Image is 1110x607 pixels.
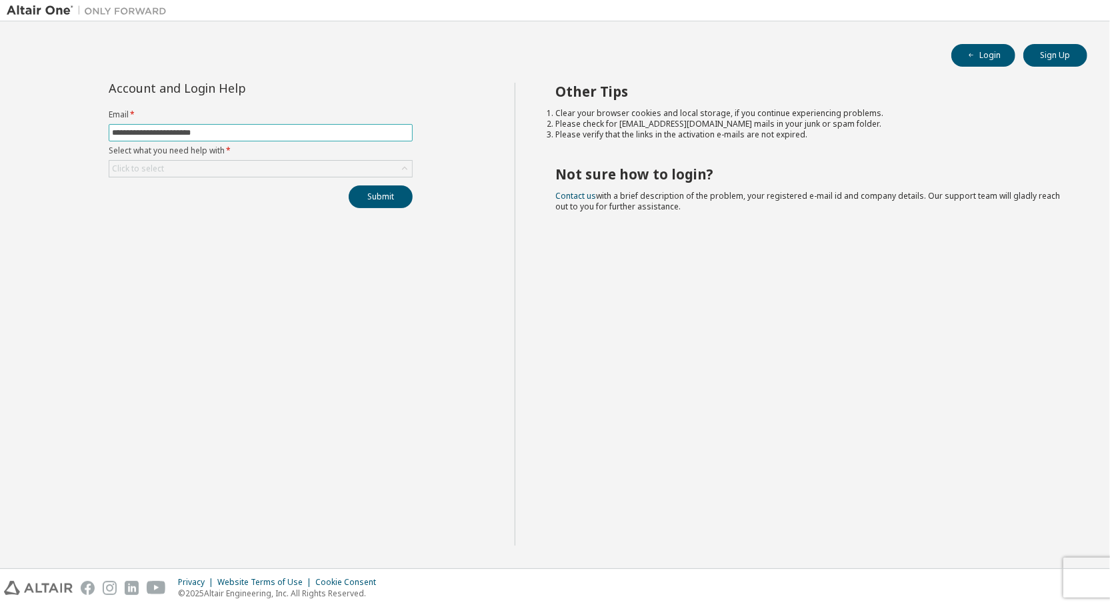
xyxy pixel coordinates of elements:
li: Clear your browser cookies and local storage, if you continue experiencing problems. [555,108,1063,119]
label: Select what you need help with [109,145,413,156]
span: with a brief description of the problem, your registered e-mail id and company details. Our suppo... [555,190,1060,212]
h2: Not sure how to login? [555,165,1063,183]
div: Click to select [109,161,412,177]
div: Privacy [178,577,217,588]
p: © 2025 Altair Engineering, Inc. All Rights Reserved. [178,588,384,599]
div: Click to select [112,163,164,174]
img: instagram.svg [103,581,117,595]
li: Please verify that the links in the activation e-mails are not expired. [555,129,1063,140]
li: Please check for [EMAIL_ADDRESS][DOMAIN_NAME] mails in your junk or spam folder. [555,119,1063,129]
img: linkedin.svg [125,581,139,595]
img: altair_logo.svg [4,581,73,595]
img: youtube.svg [147,581,166,595]
button: Login [951,44,1015,67]
div: Account and Login Help [109,83,352,93]
button: Submit [349,185,413,208]
h2: Other Tips [555,83,1063,100]
img: facebook.svg [81,581,95,595]
div: Website Terms of Use [217,577,315,588]
label: Email [109,109,413,120]
img: Altair One [7,4,173,17]
button: Sign Up [1023,44,1087,67]
a: Contact us [555,190,596,201]
div: Cookie Consent [315,577,384,588]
